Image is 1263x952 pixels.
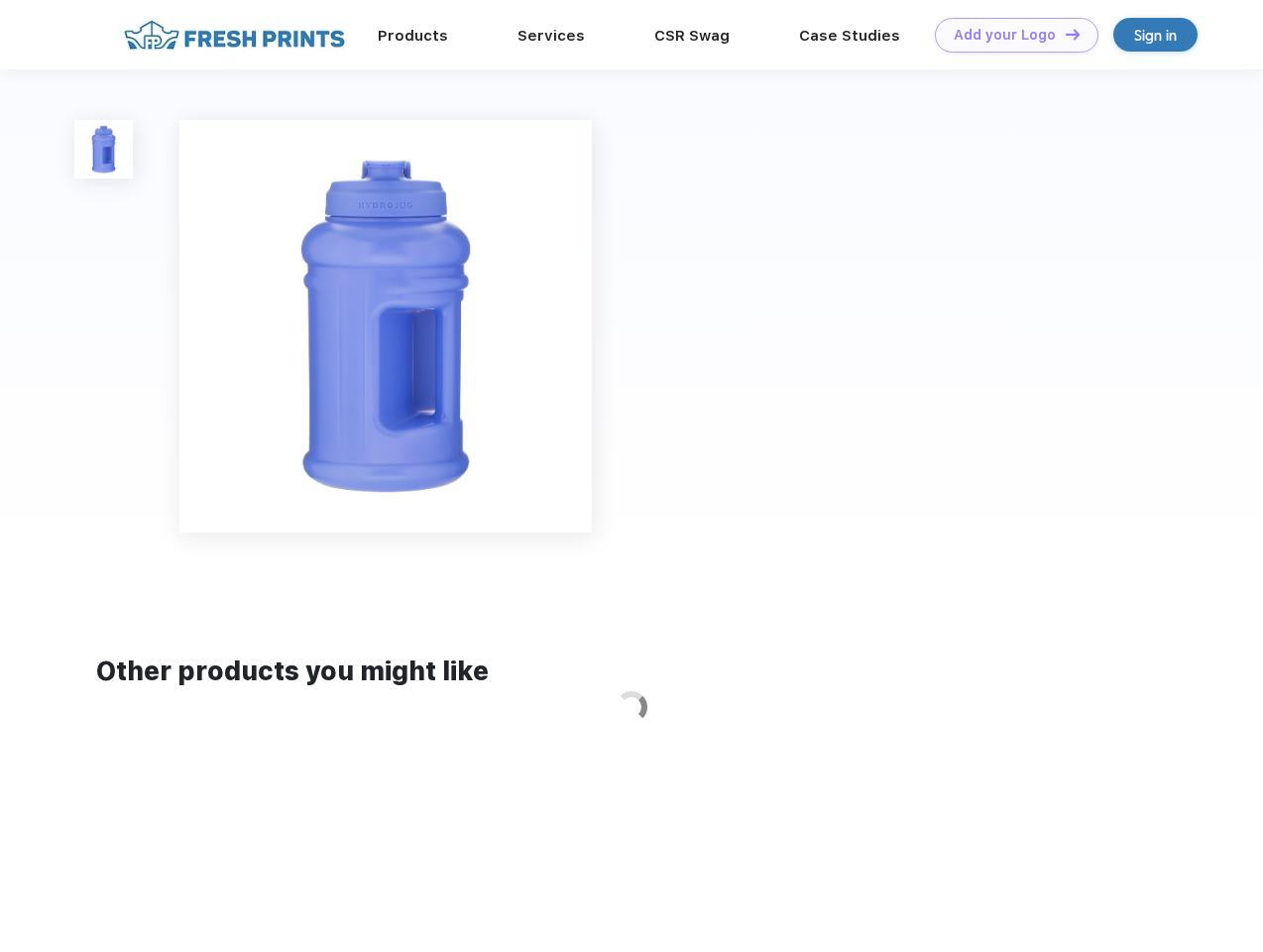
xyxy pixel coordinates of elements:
[179,120,592,533] img: func=resize&h=640
[1134,24,1177,47] div: Sign in
[1066,29,1080,40] img: DT
[954,27,1056,44] div: Add your Logo
[96,653,1166,691] div: Other products you might like
[1113,18,1198,52] a: Sign in
[74,120,133,178] img: func=resize&h=100
[118,18,351,53] img: fo%20logo%202.webp
[378,27,448,45] a: Products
